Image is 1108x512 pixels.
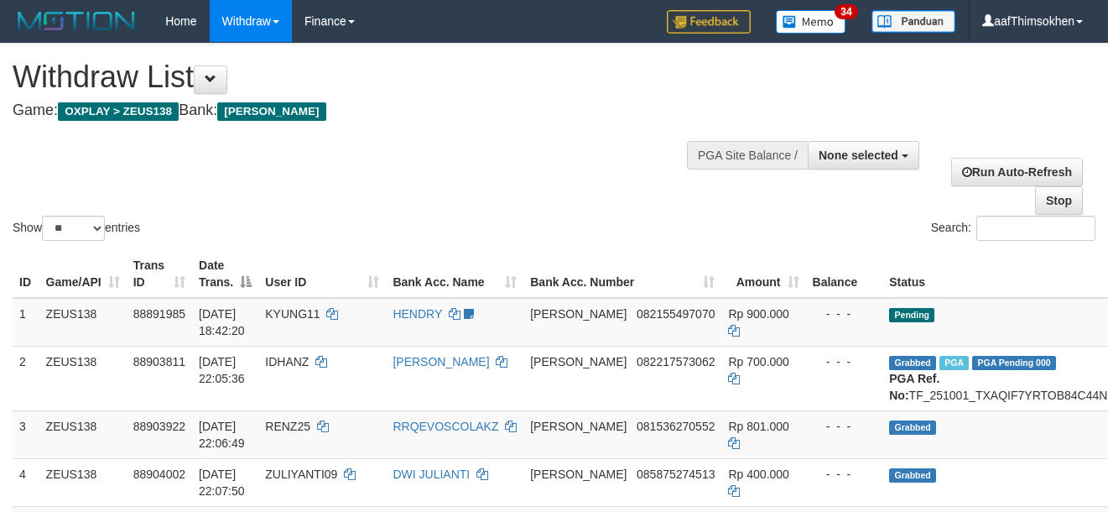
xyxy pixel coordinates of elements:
span: Copy 082155497070 to clipboard [637,307,715,321]
b: PGA Ref. No: [889,372,939,402]
th: User ID: activate to sort column ascending [258,250,386,298]
label: Search: [931,216,1095,241]
img: Feedback.jpg [667,10,751,34]
div: PGA Site Balance / [687,141,808,170]
div: - - - [813,418,877,435]
div: - - - [813,353,877,370]
span: Copy 081536270552 to clipboard [637,420,715,433]
span: IDHANZ [265,355,309,368]
span: [DATE] 22:07:50 [199,468,245,498]
th: Trans ID: activate to sort column ascending [127,250,192,298]
span: KYUNG11 [265,307,320,321]
a: HENDRY [393,307,442,321]
span: OXPLAY > ZEUS138 [58,102,179,121]
th: Bank Acc. Name: activate to sort column ascending [386,250,523,298]
img: Button%20Memo.svg [776,10,846,34]
span: RENZ25 [265,420,310,433]
th: Bank Acc. Number: activate to sort column ascending [523,250,721,298]
img: panduan.png [871,10,955,33]
td: 4 [13,458,39,506]
td: 3 [13,410,39,458]
span: Rp 400.000 [728,468,788,481]
span: [PERSON_NAME] [530,420,627,433]
span: Grabbed [889,468,936,483]
th: Date Trans.: activate to sort column descending [192,250,258,298]
td: 1 [13,298,39,347]
span: Rp 801.000 [728,420,788,433]
th: ID [13,250,39,298]
th: Game/API: activate to sort column ascending [39,250,127,298]
td: 2 [13,346,39,410]
span: 88891985 [133,307,185,321]
th: Balance [806,250,883,298]
label: Show entries [13,216,140,241]
span: Pending [889,308,934,322]
h1: Withdraw List [13,60,722,94]
span: 88903811 [133,355,185,368]
th: Amount: activate to sort column ascending [721,250,805,298]
span: Rp 900.000 [728,307,788,321]
td: ZEUS138 [39,298,127,347]
img: MOTION_logo.png [13,8,140,34]
a: Run Auto-Refresh [951,158,1083,186]
span: [PERSON_NAME] [530,468,627,481]
span: Grabbed [889,356,936,370]
span: None selected [819,149,898,162]
span: 88903922 [133,420,185,433]
td: ZEUS138 [39,458,127,506]
select: Showentries [42,216,105,241]
span: PGA Pending [972,356,1056,370]
a: DWI JULIANTI [393,468,470,481]
span: [DATE] 18:42:20 [199,307,245,337]
span: [DATE] 22:06:49 [199,420,245,450]
button: None selected [808,141,919,170]
span: Copy 085875274513 to clipboard [637,468,715,481]
span: Rp 700.000 [728,355,788,368]
span: [DATE] 22:05:36 [199,355,245,385]
h4: Game: Bank: [13,102,722,119]
span: Grabbed [889,421,936,435]
input: Search: [976,216,1095,241]
a: RRQEVOSCOLAKZ [393,420,498,433]
span: [PERSON_NAME] [530,307,627,321]
td: ZEUS138 [39,410,127,458]
td: ZEUS138 [39,346,127,410]
span: 34 [835,4,857,19]
a: Stop [1035,186,1083,215]
span: 88904002 [133,468,185,481]
span: [PERSON_NAME] [530,355,627,368]
span: ZULIYANTI09 [265,468,337,481]
span: Copy 082217573062 to clipboard [637,355,715,368]
span: Marked by aafchomsokheang [939,356,969,370]
div: - - - [813,306,877,322]
a: [PERSON_NAME] [393,355,489,368]
div: - - - [813,466,877,483]
span: [PERSON_NAME] [217,102,325,121]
